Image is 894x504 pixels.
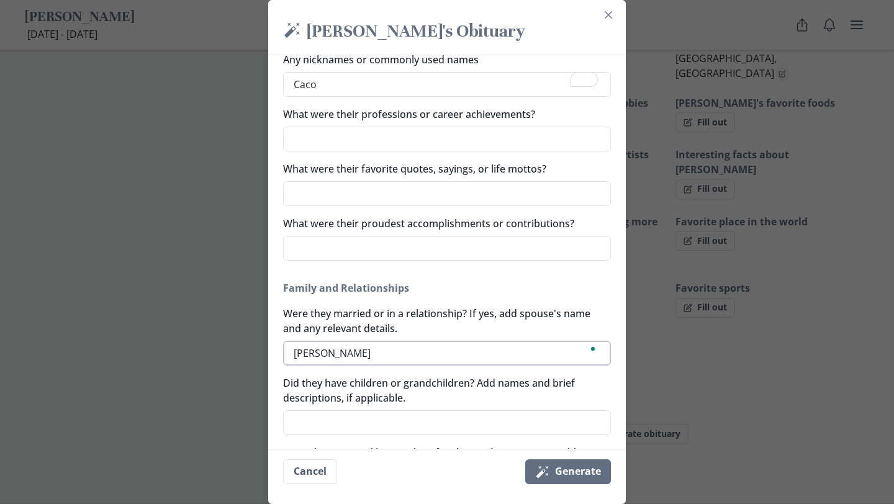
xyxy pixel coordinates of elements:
[598,5,618,25] button: Close
[283,72,611,97] textarea: To enrich screen reader interactions, please activate Accessibility in Grammarly extension settings
[283,281,611,295] h2: Family and Relationships
[283,459,337,484] button: Cancel
[283,306,603,336] label: Were they married or in a relationship? If yes, add spouse's name and any relevant details.
[525,459,611,484] button: Generate
[283,216,603,231] label: What were their proudest accomplishments or contributions?
[283,20,611,45] h2: [PERSON_NAME]'s Obituary
[283,107,603,122] label: What were their professions or career achievements?
[283,52,603,67] label: Any nicknames or commonly used names
[283,161,603,176] label: What were their favorite quotes, sayings, or life mottos?
[283,341,611,366] textarea: To enrich screen reader interactions, please activate Accessibility in Grammarly extension settings
[283,445,603,475] label: Were they survived by any close family members? Parents, siblings, etc.
[283,376,603,405] label: Did they have children or grandchildren? Add names and brief descriptions, if applicable.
